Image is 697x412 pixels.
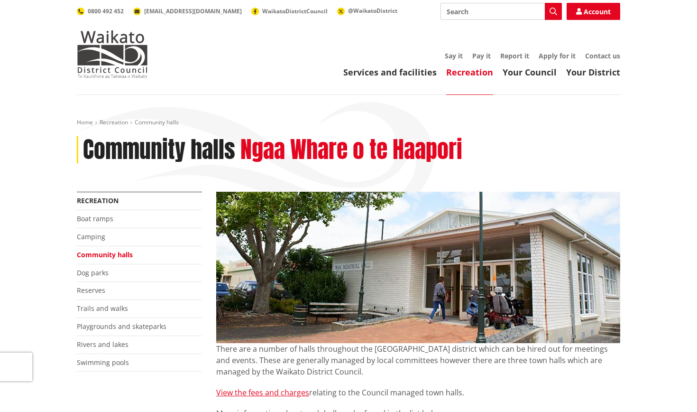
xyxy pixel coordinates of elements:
[77,119,620,127] nav: breadcrumb
[77,250,133,259] a: Community halls
[216,343,620,377] p: There are a number of halls throughout the [GEOGRAPHIC_DATA] district which can be hired out for ...
[133,7,242,15] a: [EMAIL_ADDRESS][DOMAIN_NAME]
[472,51,491,60] a: Pay it
[88,7,124,15] span: 0800 492 452
[216,387,620,398] p: relating to the Council managed town halls.
[77,7,124,15] a: 0800 492 452
[348,7,397,15] span: @WaikatoDistrict
[343,66,437,78] a: Services and facilities
[445,51,463,60] a: Say it
[216,387,309,398] a: View the fees and charges
[446,66,493,78] a: Recreation
[262,7,328,15] span: WaikatoDistrictCouncil
[77,196,119,205] a: Recreation
[77,286,105,295] a: Reserves
[585,51,620,60] a: Contact us
[77,268,109,277] a: Dog parks
[77,30,148,78] img: Waikato District Council - Te Kaunihera aa Takiwaa o Waikato
[240,136,462,164] h2: Ngaa Whare o te Haapori
[440,3,562,20] input: Search input
[337,7,397,15] a: @WaikatoDistrict
[144,7,242,15] span: [EMAIL_ADDRESS][DOMAIN_NAME]
[566,66,620,78] a: Your District
[251,7,328,15] a: WaikatoDistrictCouncil
[216,192,620,343] img: Ngaruawahia Memorial Hall
[83,136,235,164] h1: Community halls
[503,66,557,78] a: Your Council
[77,118,93,126] a: Home
[135,118,179,126] span: Community halls
[77,214,113,223] a: Boat ramps
[77,232,105,241] a: Camping
[567,3,620,20] a: Account
[77,322,166,331] a: Playgrounds and skateparks
[500,51,529,60] a: Report it
[77,340,128,349] a: Rivers and lakes
[77,358,129,367] a: Swimming pools
[539,51,576,60] a: Apply for it
[77,304,128,313] a: Trails and walks
[100,118,128,126] a: Recreation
